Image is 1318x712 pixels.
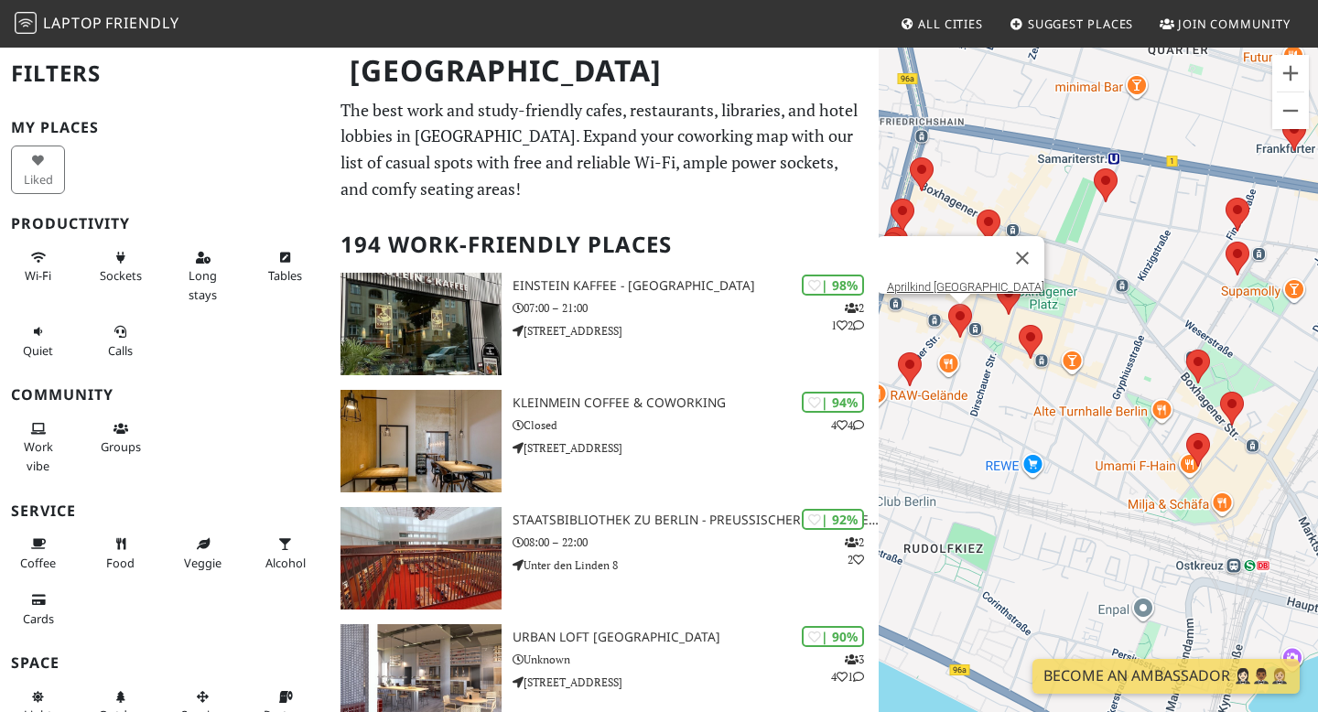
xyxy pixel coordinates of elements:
button: Tables [258,243,312,291]
button: Cards [11,585,65,633]
span: Long stays [189,267,217,302]
span: All Cities [918,16,983,32]
span: Group tables [101,438,141,455]
span: Video/audio calls [108,342,133,359]
p: The best work and study-friendly cafes, restaurants, libraries, and hotel lobbies in [GEOGRAPHIC_... [340,97,868,202]
span: Food [106,555,135,571]
p: [STREET_ADDRESS] [513,322,879,340]
a: Aprilkind [GEOGRAPHIC_DATA] [887,280,1044,294]
h3: My Places [11,119,319,136]
p: Unter den Linden 8 [513,556,879,574]
img: KleinMein Coffee & Coworking [340,390,502,492]
h3: Space [11,654,319,672]
button: Quiet [11,317,65,365]
button: Sockets [93,243,147,291]
button: Wi-Fi [11,243,65,291]
h3: Service [11,502,319,520]
span: Work-friendly tables [268,267,302,284]
span: People working [24,438,53,473]
a: Staatsbibliothek zu Berlin - Preußischer Kulturbesitz | 92% 22 Staatsbibliothek zu Berlin - Preuß... [329,507,879,610]
img: Staatsbibliothek zu Berlin - Preußischer Kulturbesitz [340,507,502,610]
h3: Einstein Kaffee - [GEOGRAPHIC_DATA] [513,278,879,294]
h3: Productivity [11,215,319,232]
h3: KleinMein Coffee & Coworking [513,395,879,411]
button: Food [93,529,147,577]
p: [STREET_ADDRESS] [513,439,879,457]
p: 08:00 – 22:00 [513,534,879,551]
span: Join Community [1178,16,1291,32]
div: | 92% [802,509,864,530]
button: Veggie [176,529,230,577]
span: Alcohol [265,555,306,571]
a: Join Community [1152,7,1298,40]
h3: Staatsbibliothek zu Berlin - Preußischer Kulturbesitz [513,512,879,528]
span: Suggest Places [1028,16,1134,32]
p: 2 2 [845,534,864,568]
p: Unknown [513,651,879,668]
button: Alcohol [258,529,312,577]
span: Credit cards [23,610,54,627]
button: Long stays [176,243,230,309]
button: Groups [93,414,147,462]
div: | 90% [802,626,864,647]
button: Zoom out [1272,92,1309,129]
span: Power sockets [100,267,142,284]
span: Friendly [105,13,178,33]
button: Work vibe [11,414,65,480]
a: Einstein Kaffee - Charlottenburg | 98% 212 Einstein Kaffee - [GEOGRAPHIC_DATA] 07:00 – 21:00 [STR... [329,273,879,375]
a: Suggest Places [1002,7,1141,40]
a: All Cities [892,7,990,40]
a: Become an Ambassador 🤵🏻‍♀️🤵🏾‍♂️🤵🏼‍♀️ [1032,659,1300,694]
button: Close [1000,236,1044,280]
p: 3 4 1 [831,651,864,685]
p: [STREET_ADDRESS] [513,674,879,691]
button: Zoom in [1272,55,1309,92]
h3: URBAN LOFT [GEOGRAPHIC_DATA] [513,630,879,645]
span: Veggie [184,555,221,571]
a: LaptopFriendly LaptopFriendly [15,8,179,40]
h1: [GEOGRAPHIC_DATA] [335,46,875,96]
h3: Community [11,386,319,404]
h2: Filters [11,46,319,102]
p: 2 1 2 [831,299,864,334]
div: | 98% [802,275,864,296]
button: Calls [93,317,147,365]
img: Einstein Kaffee - Charlottenburg [340,273,502,375]
span: Stable Wi-Fi [25,267,51,284]
img: LaptopFriendly [15,12,37,34]
div: | 94% [802,392,864,413]
span: Quiet [23,342,53,359]
span: Coffee [20,555,56,571]
p: 4 4 [831,416,864,434]
p: 07:00 – 21:00 [513,299,879,317]
a: KleinMein Coffee & Coworking | 94% 44 KleinMein Coffee & Coworking Closed [STREET_ADDRESS] [329,390,879,492]
button: Coffee [11,529,65,577]
span: Laptop [43,13,103,33]
p: Closed [513,416,879,434]
h2: 194 Work-Friendly Places [340,217,868,273]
